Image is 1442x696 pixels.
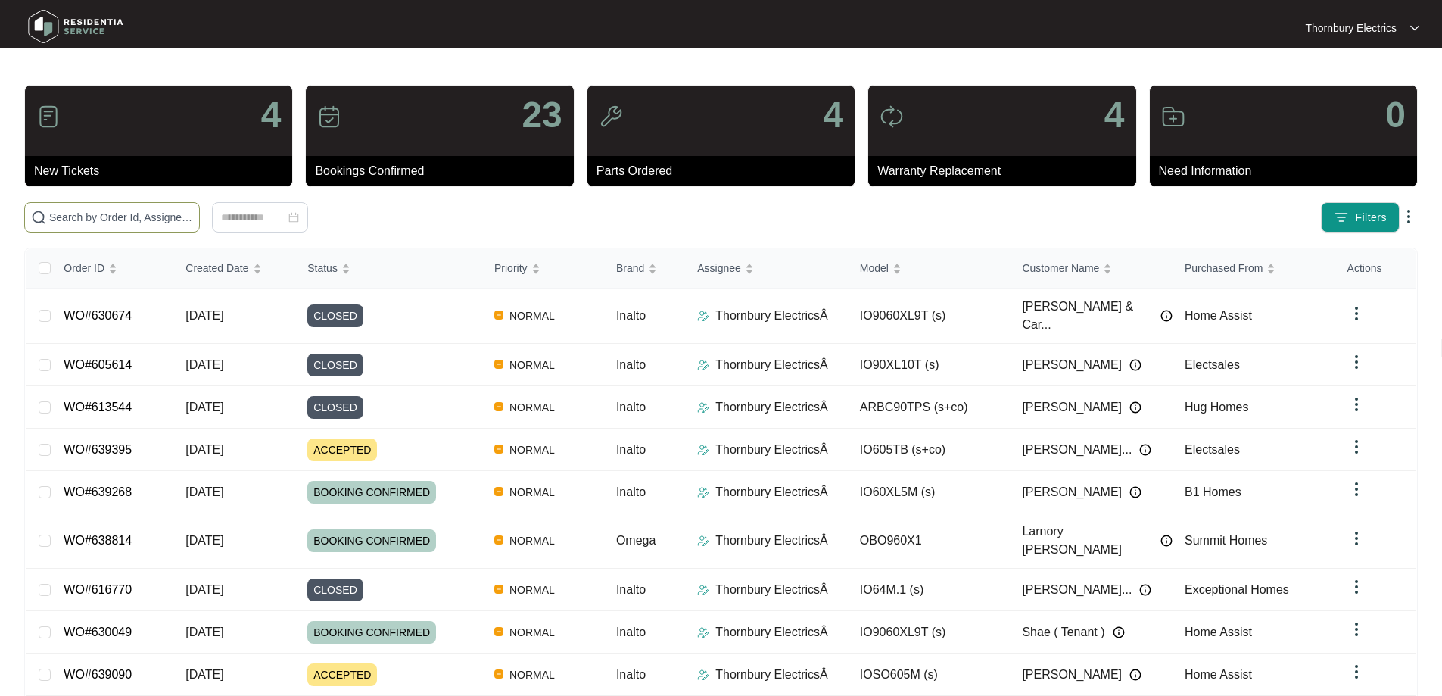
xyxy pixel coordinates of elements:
p: New Tickets [34,162,292,180]
img: dropdown arrow [1347,620,1366,638]
a: WO#639090 [64,668,132,681]
span: NORMAL [503,532,561,550]
p: 4 [261,97,282,133]
img: Vercel Logo [494,402,503,411]
p: Bookings Confirmed [315,162,573,180]
th: Actions [1335,248,1416,289]
span: NORMAL [503,356,561,374]
p: 4 [823,97,843,133]
span: [DATE] [185,401,223,414]
td: IO90XL10T (s) [848,344,1011,386]
span: Inalto [616,485,646,498]
span: Electsales [1185,443,1240,456]
span: CLOSED [307,304,363,327]
img: Info icon [1129,669,1141,681]
img: Info icon [1139,584,1151,596]
img: residentia service logo [23,4,129,49]
img: Vercel Logo [494,487,503,496]
img: Assigner Icon [697,626,709,638]
span: [DATE] [185,626,223,638]
span: Created Date [185,260,248,276]
span: [PERSON_NAME] [1022,483,1122,501]
input: Search by Order Id, Assignee Name, Customer Name, Brand and Model [49,209,193,226]
span: Inalto [616,668,646,681]
img: icon [599,105,623,129]
span: [PERSON_NAME] [1022,398,1122,417]
span: [DATE] [185,443,223,456]
img: dropdown arrow [1347,353,1366,371]
img: Assigner Icon [697,584,709,596]
span: CLOSED [307,396,363,419]
td: IO605TB (s+co) [848,429,1011,471]
img: Assigner Icon [697,359,709,371]
p: Thornbury ElectricsÂ [715,307,828,325]
button: filter iconFilters [1321,202,1400,233]
span: NORMAL [503,441,561,459]
img: Info icon [1160,310,1173,322]
img: Vercel Logo [494,360,503,369]
span: [DATE] [185,358,223,371]
span: [PERSON_NAME] & Car... [1022,298,1153,334]
span: [DATE] [185,534,223,547]
img: Info icon [1113,626,1125,638]
span: BOOKING CONFIRMED [307,481,436,504]
span: B1 Homes [1185,485,1241,498]
p: Thornbury ElectricsÂ [715,356,828,374]
img: search-icon [31,210,46,225]
span: Omega [616,534,656,547]
span: Inalto [616,309,646,322]
img: Assigner Icon [697,535,709,547]
p: Thornbury ElectricsÂ [715,441,828,459]
img: Assigner Icon [697,401,709,414]
span: Inalto [616,626,646,638]
img: Info icon [1129,359,1141,371]
th: Purchased From [1173,248,1335,289]
span: Model [860,260,889,276]
th: Brand [604,248,685,289]
img: Vercel Logo [494,627,503,636]
span: [DATE] [185,485,223,498]
td: IO9060XL9T (s) [848,611,1011,654]
th: Model [848,248,1011,289]
span: CLOSED [307,354,363,376]
td: ARBC90TPS (s+co) [848,386,1011,429]
span: Brand [616,260,644,276]
th: Customer Name [1010,248,1173,289]
span: [PERSON_NAME] [1022,356,1122,374]
img: Info icon [1139,444,1151,456]
p: Parts Ordered [596,162,855,180]
th: Assignee [685,248,848,289]
span: Order ID [64,260,104,276]
span: Electsales [1185,358,1240,371]
span: Status [307,260,338,276]
img: icon [36,105,61,129]
img: dropdown arrow [1347,529,1366,548]
th: Priority [482,248,604,289]
span: Inalto [616,401,646,414]
span: NORMAL [503,483,561,501]
a: WO#639395 [64,443,132,456]
img: Assigner Icon [697,444,709,456]
span: [PERSON_NAME] [1022,666,1122,684]
span: CLOSED [307,579,363,601]
span: Assignee [697,260,741,276]
img: Info icon [1129,486,1141,498]
img: Vercel Logo [494,669,503,679]
img: Vercel Logo [494,311,503,320]
span: Priority [494,260,528,276]
span: Exceptional Homes [1185,583,1289,596]
th: Order ID [51,248,173,289]
span: [DATE] [185,668,223,681]
td: IOSO605M (s) [848,654,1011,696]
img: Assigner Icon [697,486,709,498]
span: Customer Name [1022,260,1099,276]
p: Thornbury ElectricsÂ [715,532,828,550]
p: 23 [522,97,562,133]
th: Created Date [173,248,295,289]
a: WO#616770 [64,583,132,596]
img: dropdown arrow [1347,395,1366,414]
p: 4 [1104,97,1125,133]
span: Home Assist [1185,626,1252,638]
span: BOOKING CONFIRMED [307,621,436,644]
p: Thornbury ElectricsÂ [715,666,828,684]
